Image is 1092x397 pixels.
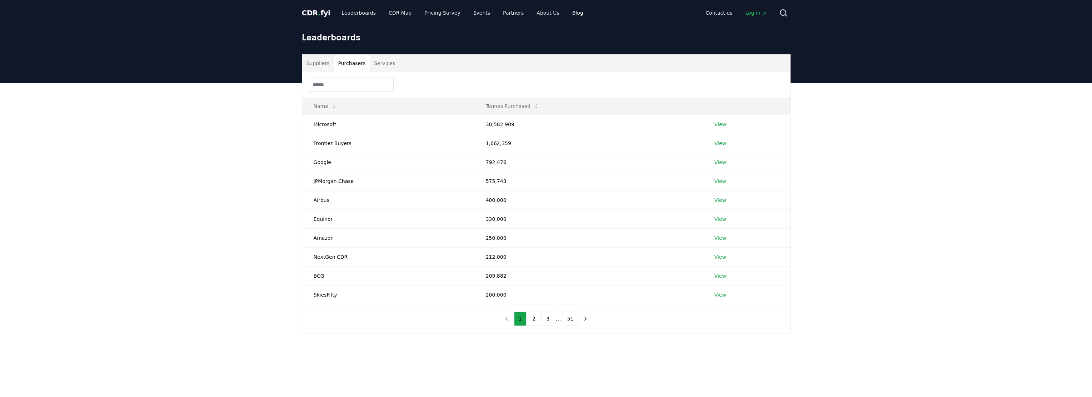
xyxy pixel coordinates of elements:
[514,312,527,326] button: 1
[700,6,773,19] nav: Main
[302,115,474,134] td: Microsoft
[302,31,791,43] h1: Leaderboards
[302,266,474,285] td: BCG
[700,6,738,19] a: Contact us
[714,272,726,279] a: View
[714,121,726,128] a: View
[336,6,382,19] a: Leaderboards
[419,6,466,19] a: Pricing Survey
[474,190,703,209] td: 400,000
[555,314,561,323] li: ...
[474,134,703,153] td: 1,662,359
[567,6,589,19] a: Blog
[302,209,474,228] td: Equinor
[579,312,592,326] button: next page
[468,6,496,19] a: Events
[302,190,474,209] td: Airbus
[383,6,417,19] a: CDR Map
[474,266,703,285] td: 209,882
[714,140,726,147] a: View
[528,312,540,326] button: 2
[302,153,474,172] td: Google
[714,234,726,242] a: View
[714,215,726,223] a: View
[370,55,399,72] button: Services
[714,291,726,298] a: View
[336,6,589,19] nav: Main
[318,9,320,17] span: .
[745,9,767,16] span: Log in
[714,159,726,166] a: View
[480,99,545,113] button: Tonnes Purchased
[474,247,703,266] td: 212,000
[714,253,726,260] a: View
[474,115,703,134] td: 30,582,909
[308,99,343,113] button: Name
[497,6,529,19] a: Partners
[302,228,474,247] td: Amazon
[302,8,330,18] a: CDR.fyi
[334,55,370,72] button: Purchasers
[531,6,565,19] a: About Us
[542,312,554,326] button: 3
[302,55,334,72] button: Suppliers
[302,285,474,304] td: SkiesFifty
[302,9,330,17] span: CDR fyi
[302,134,474,153] td: Frontier Buyers
[563,312,578,326] button: 51
[474,209,703,228] td: 330,000
[714,197,726,204] a: View
[474,172,703,190] td: 575,743
[739,6,773,19] a: Log in
[474,285,703,304] td: 200,000
[474,153,703,172] td: 792,476
[714,178,726,185] a: View
[474,228,703,247] td: 250,000
[302,172,474,190] td: JPMorgan Chase
[302,247,474,266] td: NextGen CDR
